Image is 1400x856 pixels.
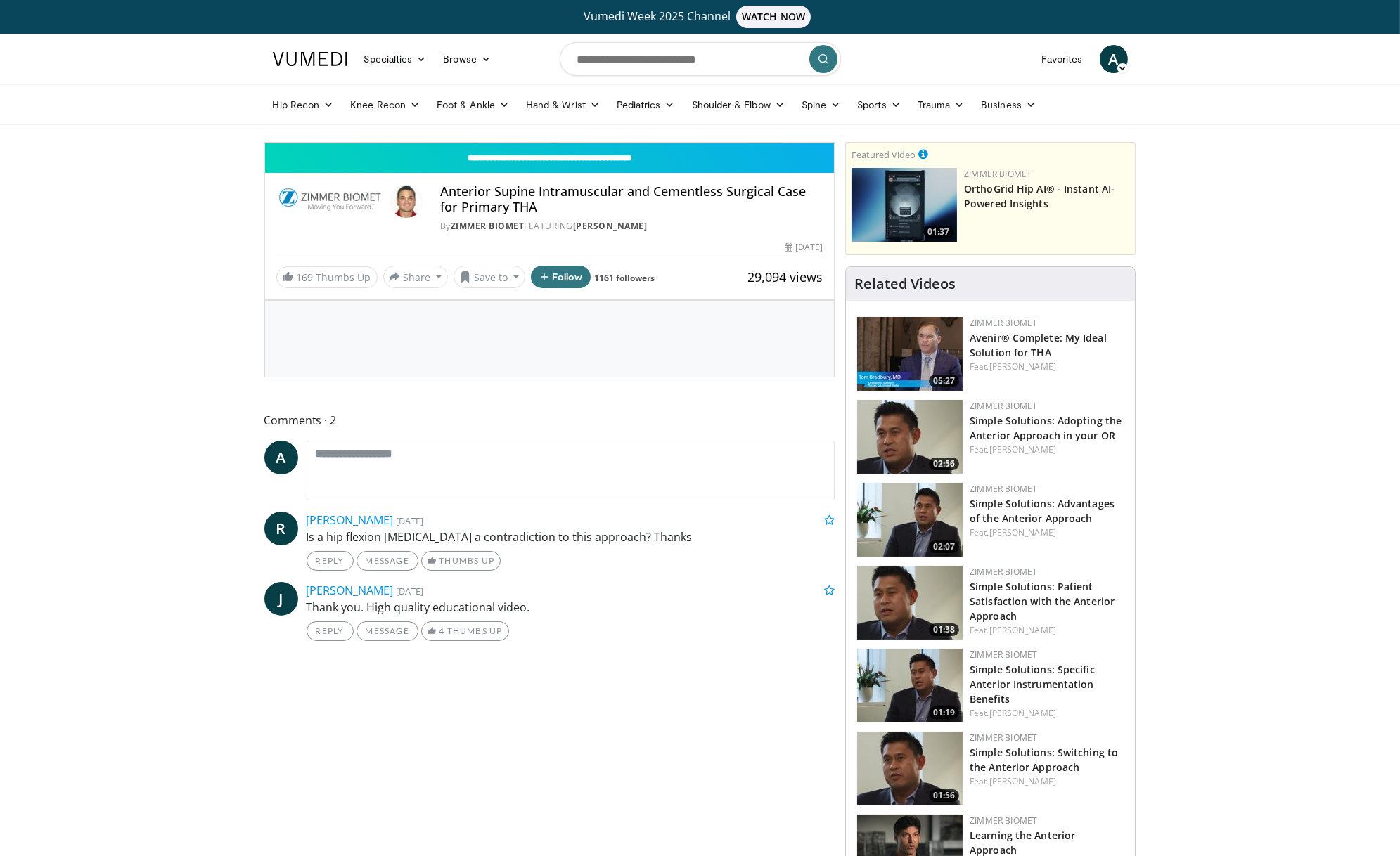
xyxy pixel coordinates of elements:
a: 4 Thumbs Up [421,621,509,641]
img: 34658faa-42cf-45f9-ba82-e22c653dfc78.150x105_q85_crop-smart_upscale.jpg [857,317,963,391]
a: Reply [307,621,354,641]
a: [PERSON_NAME] [989,775,1056,787]
span: 01:56 [929,789,959,802]
a: R [264,512,298,545]
a: Favorites [1033,45,1091,73]
span: 169 [297,271,314,284]
a: [PERSON_NAME] [989,624,1056,636]
img: 56e6ec17-0c16-4c01-a1de-debe52bb35a1.150x105_q85_crop-smart_upscale.jpg [857,483,963,557]
span: 01:38 [929,623,959,636]
a: 1161 followers [594,272,655,284]
a: Avenir® Complete: My Ideal Solution for THA [970,331,1107,359]
a: 01:56 [857,732,963,805]
a: Hip Recon [264,91,342,119]
a: 02:56 [857,400,963,474]
a: Message [357,621,418,641]
a: Browse [435,45,499,73]
div: Feat. [970,624,1124,637]
button: Follow [531,266,591,288]
a: Foot & Ankle [428,91,518,119]
span: 02:07 [929,540,959,553]
a: A [264,441,298,474]
div: [DATE] [785,241,823,254]
div: Feat. [970,775,1124,788]
a: Trauma [909,91,973,119]
span: 01:19 [929,706,959,719]
button: Save to [454,266,525,288]
a: Simple Solutions: Adopting the Anterior Approach in your OR [970,414,1122,442]
img: c02f14d5-4db7-4f7d-b250-8079f1a160f5.150x105_q85_crop-smart_upscale.jpg [857,732,963,805]
img: Zimmer Biomet [276,184,384,218]
a: Zimmer Biomet [970,483,1037,495]
a: Vumedi Week 2025 ChannelWATCH NOW [275,6,1126,28]
a: Pediatrics [608,91,683,119]
a: Zimmer Biomet [970,566,1037,578]
a: 01:37 [852,168,957,242]
div: Feat. [970,707,1124,720]
a: A [1100,45,1128,73]
a: [PERSON_NAME] [989,361,1056,372]
a: Thumbs Up [421,551,501,571]
img: bca75946-5ac2-4d3c-8117-2fbe7672f4cd.150x105_q85_crop-smart_upscale.jpg [857,649,963,722]
div: Feat. [970,361,1124,373]
h4: Related Videos [854,275,956,292]
a: Reply [307,551,354,571]
a: Zimmer Biomet [970,732,1037,744]
span: 01:37 [923,226,953,238]
a: J [264,582,298,616]
button: Share [383,266,449,288]
span: 02:56 [929,458,959,470]
span: WATCH NOW [736,6,811,28]
a: [PERSON_NAME] [989,443,1056,455]
a: 05:27 [857,317,963,391]
a: OrthoGrid Hip AI® - Instant AI-Powered Insights [964,182,1115,210]
img: 0f433ef4-89a8-47df-8433-26a6cf8e8085.150x105_q85_crop-smart_upscale.jpg [857,566,963,640]
a: [PERSON_NAME] [307,512,394,528]
a: Zimmer Biomet [970,649,1037,661]
img: Avatar [390,184,423,218]
small: Featured Video [852,148,916,161]
a: Zimmer Biomet [964,168,1032,180]
a: Zimmer Biomet [451,220,525,232]
div: By FEATURING [440,220,823,233]
span: Comments 2 [264,411,835,429]
div: Feat. [970,526,1124,539]
a: Simple Solutions: Specific Anterior Instrumentation Benefits [970,663,1095,706]
a: Zimmer Biomet [970,400,1037,412]
a: [PERSON_NAME] [989,707,1056,719]
a: [PERSON_NAME] [989,526,1056,538]
a: 01:38 [857,566,963,640]
a: Hand & Wrist [518,91,608,119]
p: Is a hip flexion [MEDICAL_DATA] a contradiction to this approach? Thanks [307,528,835,545]
a: 01:19 [857,649,963,722]
a: Simple Solutions: Advantages of the Anterior Approach [970,497,1115,525]
a: 169 Thumbs Up [276,266,378,288]
h4: Anterior Supine Intramuscular and Cementless Surgical Case for Primary THA [440,184,823,214]
p: Thank you. High quality educational video. [307,599,835,616]
img: VuMedi Logo [273,52,347,66]
a: Sports [849,91,909,119]
a: [PERSON_NAME] [573,220,648,232]
a: Zimmer Biomet [970,815,1037,826]
a: Knee Recon [342,91,428,119]
span: 29,094 views [747,268,823,285]
a: Business [972,91,1044,119]
a: Spine [793,91,849,119]
img: 10d808f3-0ef9-4f3e-97fe-674a114a9830.150x105_q85_crop-smart_upscale.jpg [857,400,963,474]
div: Feat. [970,443,1124,456]
span: 4 [439,625,444,636]
a: Specialties [356,45,435,73]
span: 05:27 [929,375,959,387]
a: [PERSON_NAME] [307,583,394,598]
small: [DATE] [397,585,424,597]
a: Zimmer Biomet [970,317,1037,329]
a: Simple Solutions: Switching to the Anterior Approach [970,746,1118,774]
a: Shoulder & Elbow [683,91,793,119]
small: [DATE] [397,514,424,527]
a: 02:07 [857,483,963,557]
